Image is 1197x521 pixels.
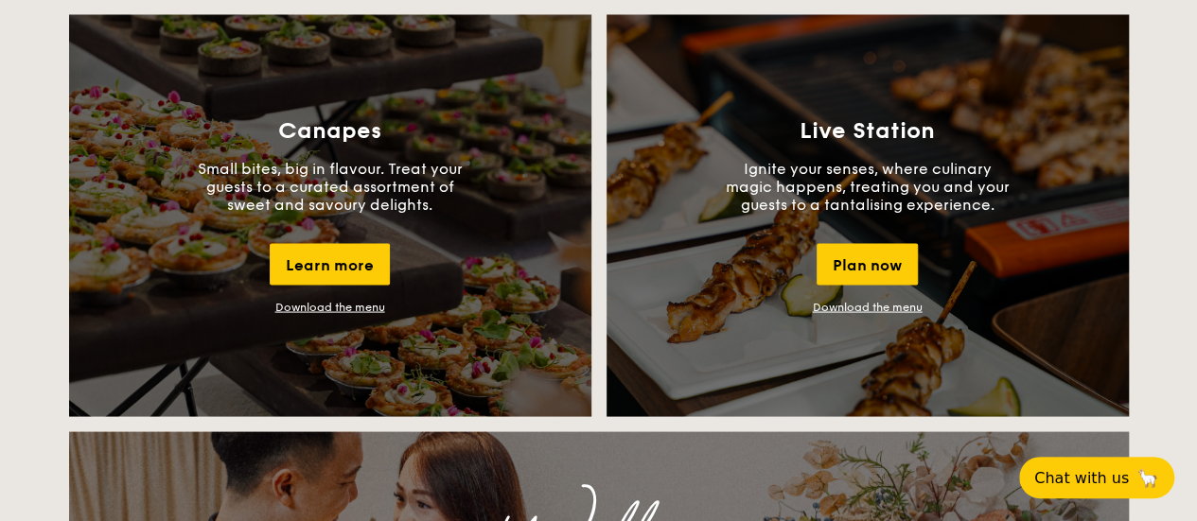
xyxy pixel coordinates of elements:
[817,243,918,285] div: Plan now
[1034,469,1129,487] span: Chat with us
[188,159,472,213] p: Small bites, big in flavour. Treat your guests to a curated assortment of sweet and savoury delig...
[1136,467,1159,489] span: 🦙
[813,300,923,313] a: Download the menu
[278,117,381,144] h3: Canapes
[1019,457,1174,498] button: Chat with us🦙
[726,159,1010,213] p: Ignite your senses, where culinary magic happens, treating you and your guests to a tantalising e...
[800,117,935,144] h3: Live Station
[275,300,385,313] a: Download the menu
[270,243,390,285] div: Learn more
